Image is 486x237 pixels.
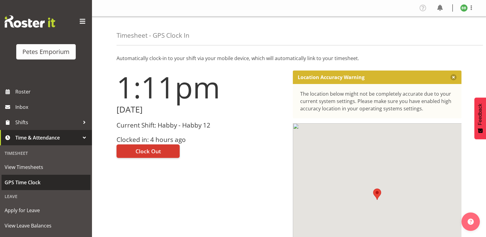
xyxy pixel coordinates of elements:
p: Location Accuracy Warning [298,74,365,80]
span: Time & Attendance [15,133,80,142]
span: Clock Out [136,147,161,155]
img: beena-bist9974.jpg [460,4,468,12]
span: View Timesheets [5,162,87,172]
a: View Leave Balances [2,218,90,233]
div: Leave [2,190,90,203]
span: Feedback [477,104,483,125]
span: Inbox [15,102,89,112]
span: GPS Time Clock [5,178,87,187]
button: Close message [450,74,457,80]
span: Apply for Leave [5,206,87,215]
a: Apply for Leave [2,203,90,218]
a: View Timesheets [2,159,90,175]
h2: [DATE] [117,105,285,114]
button: Feedback - Show survey [474,97,486,139]
h3: Current Shift: Habby - Habby 12 [117,122,285,129]
span: Roster [15,87,89,96]
button: Clock Out [117,144,180,158]
span: View Leave Balances [5,221,87,230]
h3: Clocked in: 4 hours ago [117,136,285,143]
div: The location below might not be completely accurate due to your current system settings. Please m... [300,90,454,112]
img: Rosterit website logo [5,15,55,28]
img: help-xxl-2.png [468,219,474,225]
p: Automatically clock-in to your shift via your mobile device, which will automatically link to you... [117,55,461,62]
div: Timesheet [2,147,90,159]
span: Shifts [15,118,80,127]
h1: 1:11pm [117,71,285,104]
div: Petes Emporium [22,47,70,56]
a: GPS Time Clock [2,175,90,190]
h4: Timesheet - GPS Clock In [117,32,189,39]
